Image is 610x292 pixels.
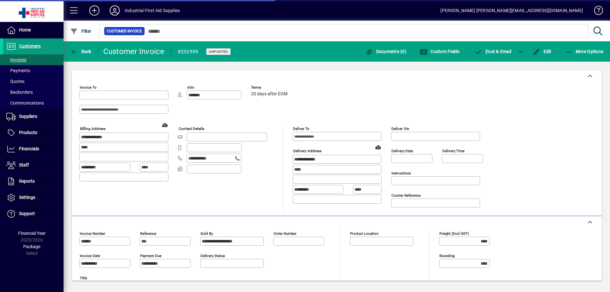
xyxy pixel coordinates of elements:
mat-label: Delivery time [442,149,464,153]
mat-label: Delivery status [200,254,225,258]
mat-label: Invoice To [80,85,97,90]
a: Staff [3,157,64,173]
button: Custom Fields [418,46,461,57]
mat-label: Payment due [140,254,161,258]
span: Backorders [6,90,33,95]
a: Settings [3,190,64,206]
button: Profile [105,5,125,16]
mat-label: Product location [350,231,378,236]
mat-label: Courier Reference [391,193,421,198]
mat-label: Attn [187,85,194,90]
button: Back [69,46,93,57]
mat-label: Sold by [200,231,213,236]
span: ost & Email [475,49,512,54]
mat-label: Freight (excl GST) [439,231,469,236]
span: Communications [6,100,44,105]
span: Customer Invoice [107,28,142,34]
span: Products [19,130,37,135]
span: Back [70,49,91,54]
span: Staff [19,162,29,167]
span: 20 days after EOM [251,92,288,97]
mat-label: Deliver To [293,126,309,131]
mat-label: Title [80,276,87,280]
app-page-header-button: Back [64,46,98,57]
span: Edit [532,49,552,54]
a: Suppliers [3,109,64,125]
span: Settings [19,195,35,200]
mat-label: Rounding [439,254,455,258]
mat-label: Invoice date [80,254,100,258]
span: Suppliers [19,114,37,119]
button: Edit [531,46,553,57]
a: Communications [3,98,64,108]
a: Products [3,125,64,141]
span: Custom Fields [420,49,460,54]
span: Customers [19,44,41,49]
a: Support [3,206,64,222]
span: Invoices [6,57,26,62]
span: Quotes [6,79,24,84]
span: Package [23,244,40,249]
div: Industrial First Aid Supplies [125,5,180,16]
button: Add [84,5,105,16]
span: Support [19,211,35,216]
mat-label: Reference [140,231,156,236]
a: Payments [3,65,64,76]
mat-label: Order number [274,231,296,236]
div: [PERSON_NAME] [PERSON_NAME][EMAIL_ADDRESS][DOMAIN_NAME] [440,5,583,16]
a: View on map [160,120,170,130]
button: Documents (0) [363,46,408,57]
mat-label: Invoice number [80,231,105,236]
span: More Options [565,49,604,54]
mat-label: Deliver via [391,126,409,131]
span: P [485,49,488,54]
button: Post & Email [471,46,515,57]
a: Quotes [3,76,64,87]
a: Home [3,22,64,38]
span: Payments [6,68,30,73]
mat-label: Delivery date [391,149,413,153]
span: Home [19,27,31,32]
span: Terms [251,85,289,90]
div: #202959 [178,47,199,57]
mat-label: Instructions [391,171,411,175]
span: Reports [19,179,35,184]
span: Documents (0) [365,49,406,54]
a: Reports [3,173,64,189]
a: View on map [373,142,383,152]
button: Filter [69,25,93,37]
span: Unposted [209,50,228,54]
a: Invoices [3,54,64,65]
button: More Options [563,46,605,57]
span: Financial Year [18,231,46,236]
span: Filter [70,29,91,34]
a: Knowledge Base [589,1,602,22]
div: Customer Invoice [103,46,165,57]
span: Financials [19,146,39,151]
a: Backorders [3,87,64,98]
a: Financials [3,141,64,157]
